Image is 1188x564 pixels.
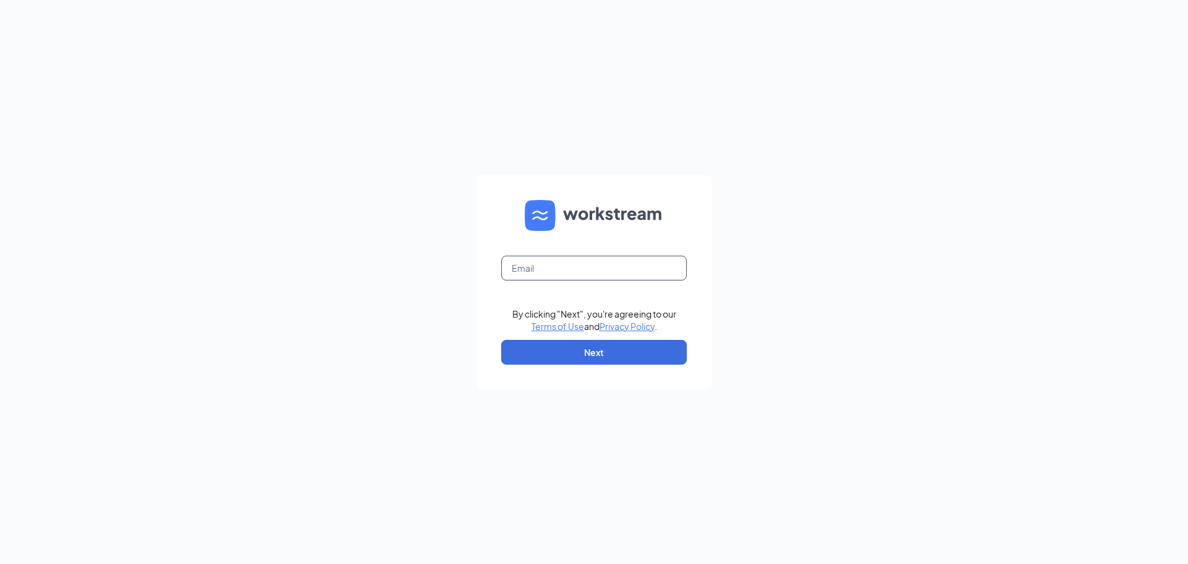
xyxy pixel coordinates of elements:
[525,200,663,231] img: WS logo and Workstream text
[532,321,584,332] a: Terms of Use
[512,308,676,332] div: By clicking "Next", you're agreeing to our and .
[501,340,687,365] button: Next
[501,256,687,280] input: Email
[600,321,655,332] a: Privacy Policy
